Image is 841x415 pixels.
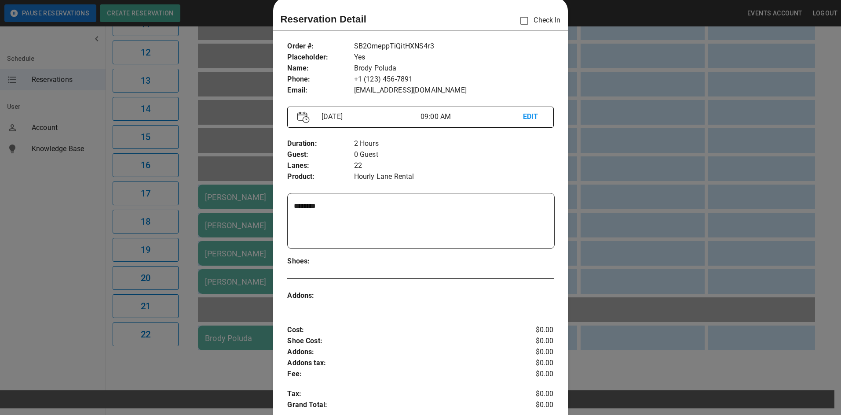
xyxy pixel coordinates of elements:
[318,111,420,122] p: [DATE]
[523,111,544,122] p: EDIT
[354,160,554,171] p: 22
[509,347,554,358] p: $0.00
[287,52,354,63] p: Placeholder :
[287,41,354,52] p: Order # :
[287,290,354,301] p: Addons :
[420,111,523,122] p: 09:00 AM
[354,74,554,85] p: +1 (123) 456-7891
[287,138,354,149] p: Duration :
[354,85,554,96] p: [EMAIL_ADDRESS][DOMAIN_NAME]
[287,389,509,400] p: Tax :
[287,400,509,413] p: Grand Total :
[354,138,554,149] p: 2 Hours
[287,256,354,267] p: Shoes :
[509,389,554,400] p: $0.00
[287,369,509,380] p: Fee :
[354,63,554,74] p: Brody Poluda
[509,400,554,413] p: $0.00
[297,111,310,123] img: Vector
[287,171,354,182] p: Product :
[287,347,509,358] p: Addons :
[509,325,554,336] p: $0.00
[280,12,366,26] p: Reservation Detail
[509,369,554,380] p: $0.00
[287,63,354,74] p: Name :
[287,336,509,347] p: Shoe Cost :
[287,85,354,96] p: Email :
[354,41,554,52] p: SB2OmeppTiQitHXNS4r3
[287,358,509,369] p: Addons tax :
[287,74,354,85] p: Phone :
[515,11,560,30] p: Check In
[354,52,554,63] p: Yes
[287,325,509,336] p: Cost :
[509,358,554,369] p: $0.00
[509,336,554,347] p: $0.00
[354,149,554,160] p: 0 Guest
[287,160,354,171] p: Lanes :
[354,171,554,182] p: Hourly Lane Rental
[287,149,354,160] p: Guest :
